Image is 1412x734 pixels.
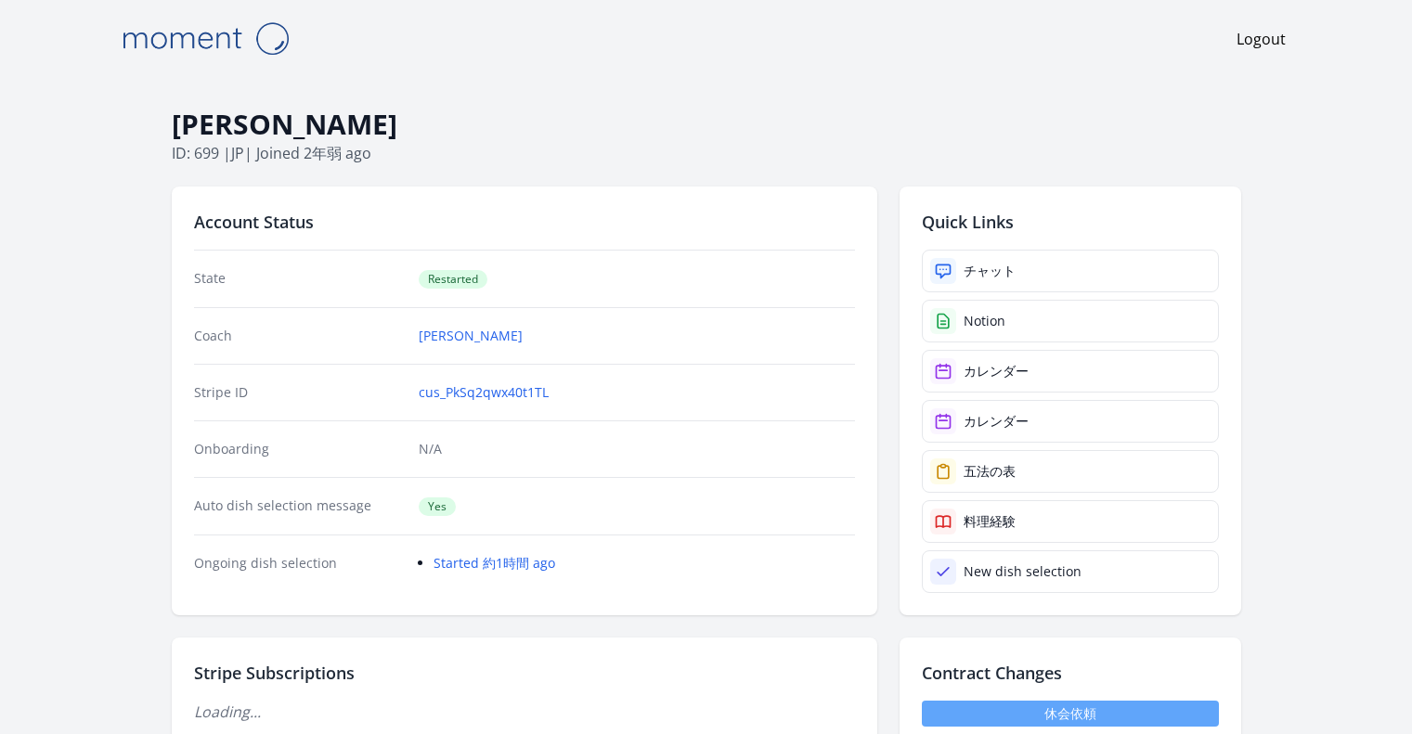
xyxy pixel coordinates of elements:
a: cus_PkSq2qwx40t1TL [419,383,549,402]
h2: Stripe Subscriptions [194,660,855,686]
p: ID: 699 | | Joined 2年弱 ago [172,142,1241,164]
span: jp [231,143,244,163]
a: カレンダー [922,400,1219,443]
a: [PERSON_NAME] [419,327,523,345]
dt: Auto dish selection message [194,496,405,516]
a: 料理経験 [922,500,1219,543]
p: Loading... [194,701,855,723]
span: Yes [419,497,456,516]
dt: Coach [194,327,405,345]
span: Restarted [419,270,487,289]
a: カレンダー [922,350,1219,393]
h2: Account Status [194,209,855,235]
div: Notion [964,312,1005,330]
div: New dish selection [964,562,1082,581]
dt: State [194,269,405,289]
h1: [PERSON_NAME] [172,107,1241,142]
h2: Quick Links [922,209,1219,235]
a: 五法の表 [922,450,1219,493]
a: 休会依頼 [922,701,1219,727]
div: 五法の表 [964,462,1016,481]
p: N/A [419,440,854,458]
div: チャット [964,262,1016,280]
div: カレンダー [964,412,1029,431]
a: チャット [922,250,1219,292]
a: Started 約1時間 ago [434,554,555,572]
img: Moment [112,15,298,62]
a: Notion [922,300,1219,342]
a: New dish selection [922,550,1219,593]
a: Logout [1237,28,1286,50]
h2: Contract Changes [922,660,1219,686]
dt: Stripe ID [194,383,405,402]
dt: Ongoing dish selection [194,554,405,573]
dt: Onboarding [194,440,405,458]
div: カレンダー [964,362,1029,380]
div: 料理経験 [964,512,1016,531]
